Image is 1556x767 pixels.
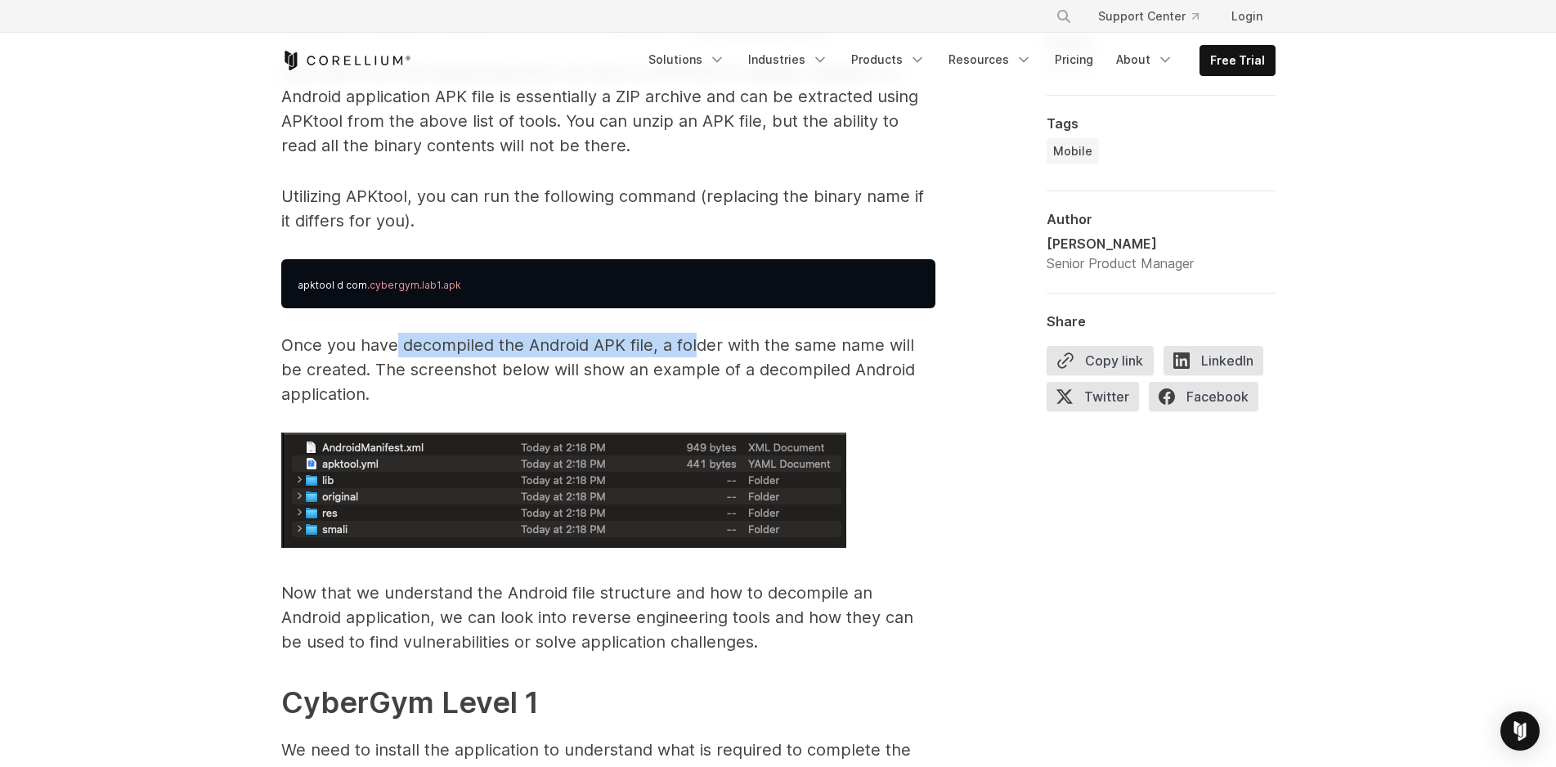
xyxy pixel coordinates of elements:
div: Open Intercom Messenger [1500,711,1540,751]
a: Pricing [1045,45,1103,74]
div: Share [1047,313,1276,330]
div: [PERSON_NAME] [1047,234,1194,253]
a: Login [1218,2,1276,31]
a: Products [841,45,935,74]
span: apktool d com [298,279,367,291]
a: Support Center [1085,2,1212,31]
a: Mobile [1047,138,1099,164]
a: Solutions [639,45,735,74]
a: LinkedIn [1164,346,1273,382]
p: Let’s start from the beginning when we have an APK file for deeper analysis. An Android applicati... [281,60,935,158]
p: Once you have decompiled the Android APK file, a folder with the same name will be created. The s... [281,333,935,406]
a: Resources [939,45,1042,74]
div: Tags [1047,115,1276,132]
div: Author [1047,211,1276,227]
a: Free Trial [1200,46,1275,75]
a: Twitter [1047,382,1149,418]
span: LinkedIn [1164,346,1263,375]
p: Now that we understand the Android file structure and how to decompile an Android application, we... [281,581,935,654]
a: Corellium Home [281,51,411,70]
div: Navigation Menu [1036,2,1276,31]
span: Twitter [1047,382,1139,411]
button: Search [1049,2,1078,31]
img: Example of a decompiled android application. [281,433,846,548]
a: Industries [738,45,838,74]
span: .cybergym.lab1.apk [367,279,461,291]
span: Mobile [1053,143,1092,159]
strong: CyberGym Level 1 [281,684,539,720]
p: Utilizing APKtool, you can run the following command (replacing the binary name if it differs for... [281,184,935,233]
a: About [1106,45,1183,74]
div: Navigation Menu [639,45,1276,76]
div: Senior Product Manager [1047,253,1194,273]
button: Copy link [1047,346,1154,375]
span: Facebook [1149,382,1258,411]
a: Facebook [1149,382,1268,418]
